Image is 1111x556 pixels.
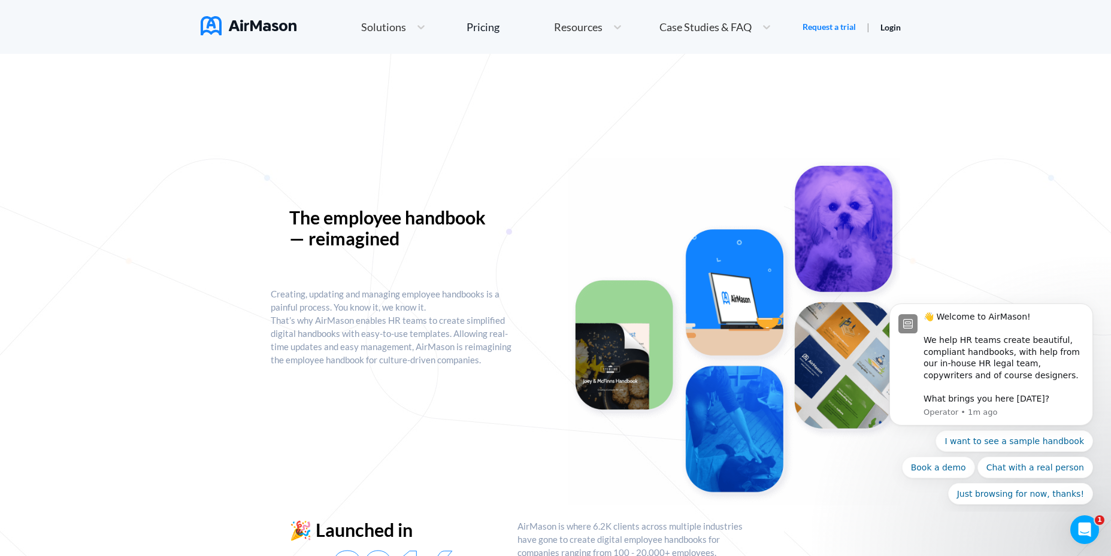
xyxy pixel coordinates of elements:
div: Pricing [467,22,500,32]
span: Solutions [361,22,406,32]
a: Request a trial [803,21,856,33]
img: handbook intro [568,158,901,505]
a: Pricing [467,16,500,38]
div: 🎉 Launched in [289,519,499,540]
span: Resources [554,22,603,32]
p: The employee handbook — reimagined [289,207,499,249]
a: Login [880,22,901,32]
span: | [867,21,870,32]
p: Creating, updating and managing employee handbooks is a painful process. You know it, we know it.... [271,287,517,366]
iframe: Intercom notifications message [871,293,1111,512]
span: Case Studies & FAQ [659,22,752,32]
span: 1 [1095,515,1104,525]
iframe: Intercom live chat [1070,515,1099,544]
img: AirMason Logo [201,16,296,35]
